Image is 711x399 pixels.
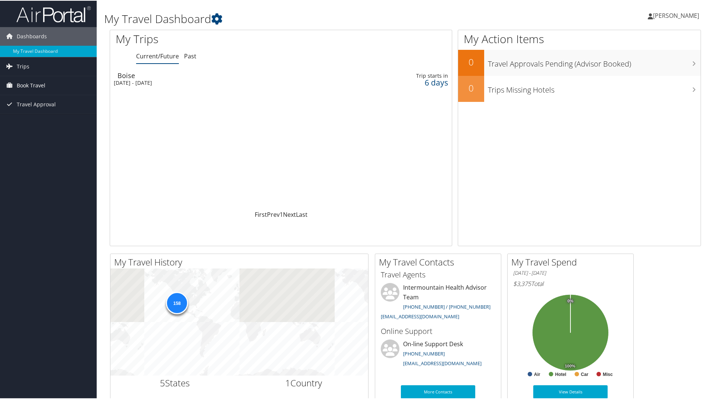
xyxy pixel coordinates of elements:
img: airportal-logo.png [16,5,91,22]
tspan: 100% [565,363,575,368]
tspan: 0% [567,298,573,303]
span: 1 [285,376,290,388]
a: Prev [267,210,280,218]
h3: Travel Agents [381,269,495,279]
span: 5 [160,376,165,388]
span: Dashboards [17,26,47,45]
span: [PERSON_NAME] [653,11,699,19]
a: [EMAIL_ADDRESS][DOMAIN_NAME] [381,312,459,319]
a: 0Travel Approvals Pending (Advisor Booked) [458,49,701,75]
a: Last [296,210,308,218]
h3: Trips Missing Hotels [488,80,701,94]
span: $3,375 [513,279,531,287]
h2: My Travel Contacts [379,255,501,268]
text: Air [534,371,540,376]
h2: 0 [458,55,484,68]
div: Trip starts in [373,72,448,78]
a: 1 [280,210,283,218]
h2: My Travel History [114,255,368,268]
text: Hotel [555,371,566,376]
span: Book Travel [17,75,45,94]
a: First [255,210,267,218]
div: Boise [118,71,331,78]
a: View Details [533,384,608,398]
h1: My Trips [116,30,304,46]
a: [PHONE_NUMBER] / [PHONE_NUMBER] [403,303,490,309]
text: Misc [603,371,613,376]
li: Intermountain Health Advisor Team [377,282,499,322]
h2: My Travel Spend [511,255,633,268]
h3: Travel Approvals Pending (Advisor Booked) [488,54,701,68]
a: [PERSON_NAME] [648,4,707,26]
h1: My Travel Dashboard [104,10,506,26]
a: More Contacts [401,384,475,398]
li: On-line Support Desk [377,339,499,369]
h6: Total [513,279,628,287]
h2: States [116,376,234,389]
a: Past [184,51,196,59]
a: Current/Future [136,51,179,59]
span: Travel Approval [17,94,56,113]
h3: Online Support [381,325,495,336]
div: [DATE] - [DATE] [114,79,327,86]
h2: 0 [458,81,484,94]
a: Next [283,210,296,218]
h2: Country [245,376,363,389]
div: 6 days [373,78,448,85]
text: Car [581,371,588,376]
div: 158 [165,291,188,313]
span: Trips [17,57,29,75]
a: [PHONE_NUMBER] [403,350,445,356]
h1: My Action Items [458,30,701,46]
h6: [DATE] - [DATE] [513,269,628,276]
a: [EMAIL_ADDRESS][DOMAIN_NAME] [403,359,482,366]
a: 0Trips Missing Hotels [458,75,701,101]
